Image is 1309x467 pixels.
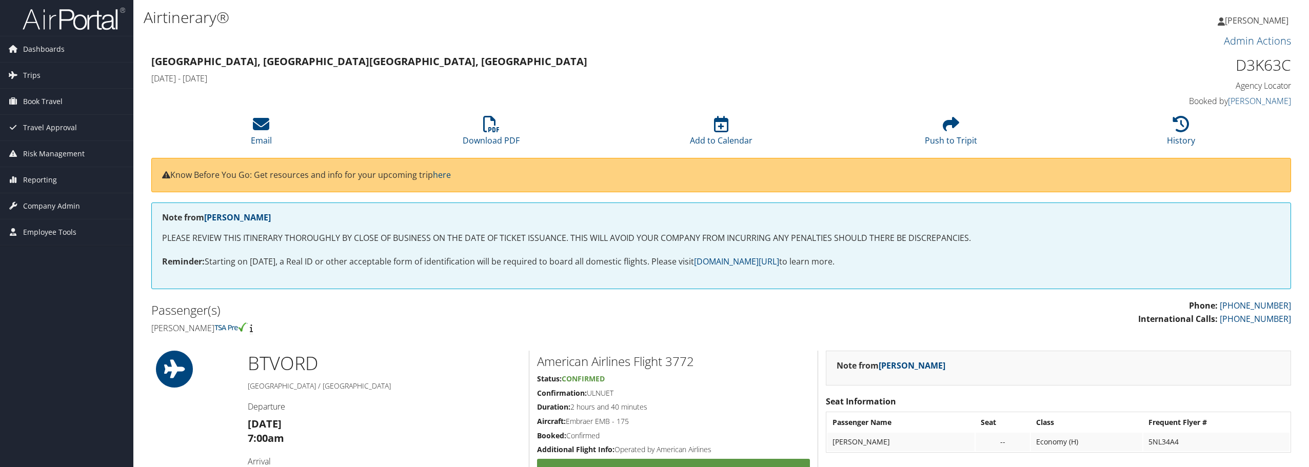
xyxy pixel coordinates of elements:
[827,413,975,432] th: Passenger Name
[1018,54,1291,76] h1: D3K63C
[1224,34,1291,48] a: Admin Actions
[1031,433,1142,451] td: Economy (H)
[162,232,1280,245] p: PLEASE REVIEW THIS ITINERARY THOROUGHLY BY CLOSE OF BUSINESS ON THE DATE OF TICKET ISSUANCE. THIS...
[23,167,57,193] span: Reporting
[23,89,63,114] span: Book Travel
[1018,80,1291,91] h4: Agency Locator
[837,360,945,371] strong: Note from
[214,322,248,332] img: tsa-precheck.png
[251,121,272,146] a: Email
[976,413,1030,432] th: Seat
[23,115,77,140] span: Travel Approval
[151,54,587,68] strong: [GEOGRAPHIC_DATA], [GEOGRAPHIC_DATA] [GEOGRAPHIC_DATA], [GEOGRAPHIC_DATA]
[537,431,566,440] strong: Booked:
[162,255,1280,269] p: Starting on [DATE], a Real ID or other acceptable form of identification will be required to boar...
[151,73,1002,84] h4: [DATE] - [DATE]
[925,121,977,146] a: Push to Tripit
[879,360,945,371] a: [PERSON_NAME]
[537,353,810,370] h2: American Airlines Flight 3772
[151,301,713,319] h2: Passenger(s)
[248,351,521,376] h1: BTV ORD
[23,7,125,31] img: airportal-logo.png
[690,121,752,146] a: Add to Calendar
[537,444,614,454] strong: Additional Flight Info:
[1218,5,1299,36] a: [PERSON_NAME]
[162,212,271,223] strong: Note from
[162,169,1280,182] p: Know Before You Go: Get resources and info for your upcoming trip
[23,193,80,219] span: Company Admin
[248,401,521,412] h4: Departure
[827,433,975,451] td: [PERSON_NAME]
[433,169,451,180] a: here
[537,402,810,412] h5: 2 hours and 40 minutes
[248,456,521,467] h4: Arrival
[537,374,562,383] strong: Status:
[248,381,521,391] h5: [GEOGRAPHIC_DATA] / [GEOGRAPHIC_DATA]
[537,388,810,398] h5: ULNUET
[562,374,605,383] span: Confirmed
[981,437,1025,446] div: --
[23,141,85,167] span: Risk Management
[1228,95,1291,107] a: [PERSON_NAME]
[162,256,205,267] strong: Reminder:
[537,416,566,426] strong: Aircraft:
[1167,121,1195,146] a: History
[1143,413,1290,432] th: Frequent Flyer #
[463,121,520,146] a: Download PDF
[537,431,810,441] h5: Confirmed
[537,388,587,398] strong: Confirmation:
[1138,313,1218,324] strong: International Calls:
[151,322,713,334] h4: [PERSON_NAME]
[1018,95,1291,107] h4: Booked by
[537,444,810,455] h5: Operated by American Airlines
[23,219,76,245] span: Employee Tools
[248,417,282,431] strong: [DATE]
[1031,413,1142,432] th: Class
[1189,300,1218,311] strong: Phone:
[1220,300,1291,311] a: [PHONE_NUMBER]
[23,36,65,62] span: Dashboards
[1220,313,1291,324] a: [PHONE_NUMBER]
[144,7,914,28] h1: Airtinerary®
[537,416,810,427] h5: Embraer EMB - 175
[694,256,779,267] a: [DOMAIN_NAME][URL]
[248,431,284,445] strong: 7:00am
[826,396,896,407] strong: Seat Information
[537,402,570,412] strong: Duration:
[1143,433,1290,451] td: 5NL34A4
[1225,15,1288,26] span: [PERSON_NAME]
[23,63,41,88] span: Trips
[204,212,271,223] a: [PERSON_NAME]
